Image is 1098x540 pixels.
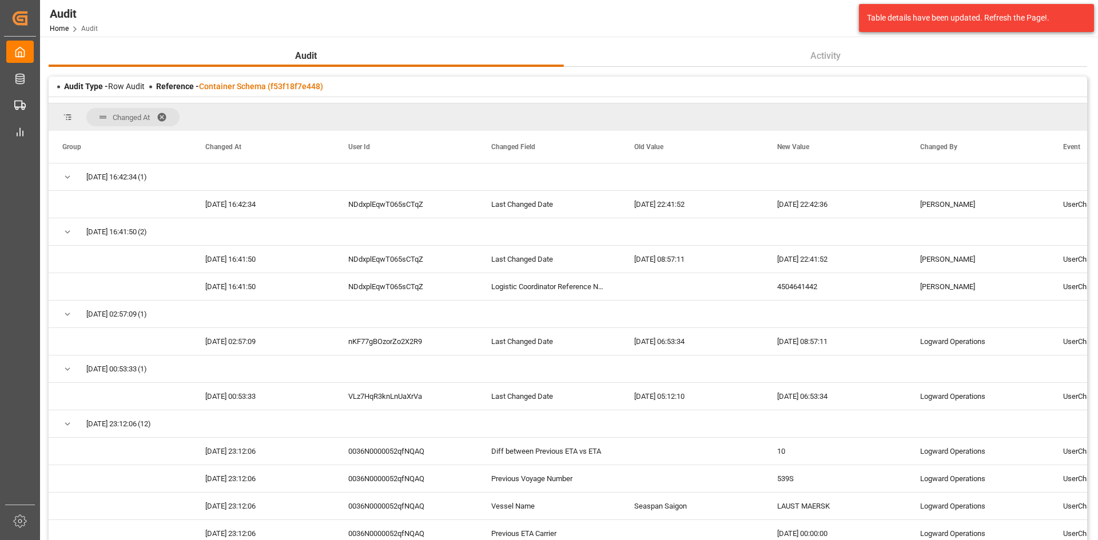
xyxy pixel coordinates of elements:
span: Changed Field [491,143,535,151]
div: [DATE] 23:12:06 [192,493,335,519]
div: Last Changed Date [478,246,620,273]
a: Home [50,25,69,33]
div: LAUST MAERSK [763,493,906,519]
div: 0036N0000052qfNQAQ [335,438,478,465]
span: (1) [138,356,147,382]
div: Logward Operations [906,465,1049,492]
div: Logward Operations [906,328,1049,355]
div: nKF77gBOzorZo2X2R9 [335,328,478,355]
div: [DATE] 22:41:52 [763,246,906,273]
span: [DATE] 02:57:09 [86,301,137,327]
div: 0036N0000052qfNQAQ [335,465,478,492]
span: Event [1063,143,1080,151]
span: Audit [291,49,321,63]
span: (1) [138,164,147,190]
span: Old Value [634,143,663,151]
div: [DATE] 22:42:36 [763,191,906,218]
div: [PERSON_NAME] [906,273,1049,300]
div: [DATE] 16:41:50 [192,246,335,273]
span: User Id [348,143,370,151]
div: 539S [763,465,906,492]
span: Activity [806,49,845,63]
span: (2) [138,219,147,245]
span: [DATE] 16:42:34 [86,164,137,190]
div: Logward Operations [906,493,1049,519]
div: NDdxplEqwT065sCTqZ [335,191,478,218]
span: [DATE] 23:12:06 [86,411,137,437]
div: [DATE] 06:53:34 [620,328,763,355]
span: [DATE] 00:53:33 [86,356,137,382]
span: (12) [138,411,151,437]
div: VLz7HqR3knLnUaXrVa [335,383,478,410]
div: Row Audit [64,81,145,93]
div: [DATE] 16:41:50 [192,273,335,300]
div: [DATE] 16:42:34 [192,191,335,218]
a: Container Schema (f53f18f7e448) [199,82,323,91]
div: Last Changed Date [478,383,620,410]
div: [DATE] 02:57:09 [192,328,335,355]
div: Table details have been updated. Refresh the Page!. [867,12,1077,24]
div: [DATE] 23:12:06 [192,465,335,492]
button: Audit [49,45,564,67]
div: 4504641442 [763,273,906,300]
div: [DATE] 22:41:52 [620,191,763,218]
div: [DATE] 08:57:11 [763,328,906,355]
span: Reference - [156,82,323,91]
div: [PERSON_NAME] [906,191,1049,218]
div: Vessel Name [478,493,620,519]
span: Audit Type - [64,82,108,91]
span: Changed By [920,143,957,151]
div: Seaspan Saigon [620,493,763,519]
div: NDdxplEqwT065sCTqZ [335,273,478,300]
div: [DATE] 23:12:06 [192,438,335,465]
div: [DATE] 05:12:10 [620,383,763,410]
span: [DATE] 16:41:50 [86,219,137,245]
div: Last Changed Date [478,328,620,355]
div: Previous Voyage Number [478,465,620,492]
div: [PERSON_NAME] [906,246,1049,273]
div: Diff between Previous ETA vs ETA [478,438,620,465]
div: Logward Operations [906,383,1049,410]
div: 0036N0000052qfNQAQ [335,493,478,519]
div: Audit [50,5,98,22]
div: 10 [763,438,906,465]
span: Changed At [113,113,150,122]
span: Group [62,143,81,151]
button: Activity [564,45,1088,67]
span: (1) [138,301,147,327]
div: [DATE] 00:53:33 [192,383,335,410]
div: Logward Operations [906,438,1049,465]
div: Last Changed Date [478,191,620,218]
span: Changed At [205,143,241,151]
div: NDdxplEqwT065sCTqZ [335,246,478,273]
div: [DATE] 06:53:34 [763,383,906,410]
span: New Value [777,143,809,151]
div: [DATE] 08:57:11 [620,246,763,273]
div: Logistic Coordinator Reference Number [478,273,620,300]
